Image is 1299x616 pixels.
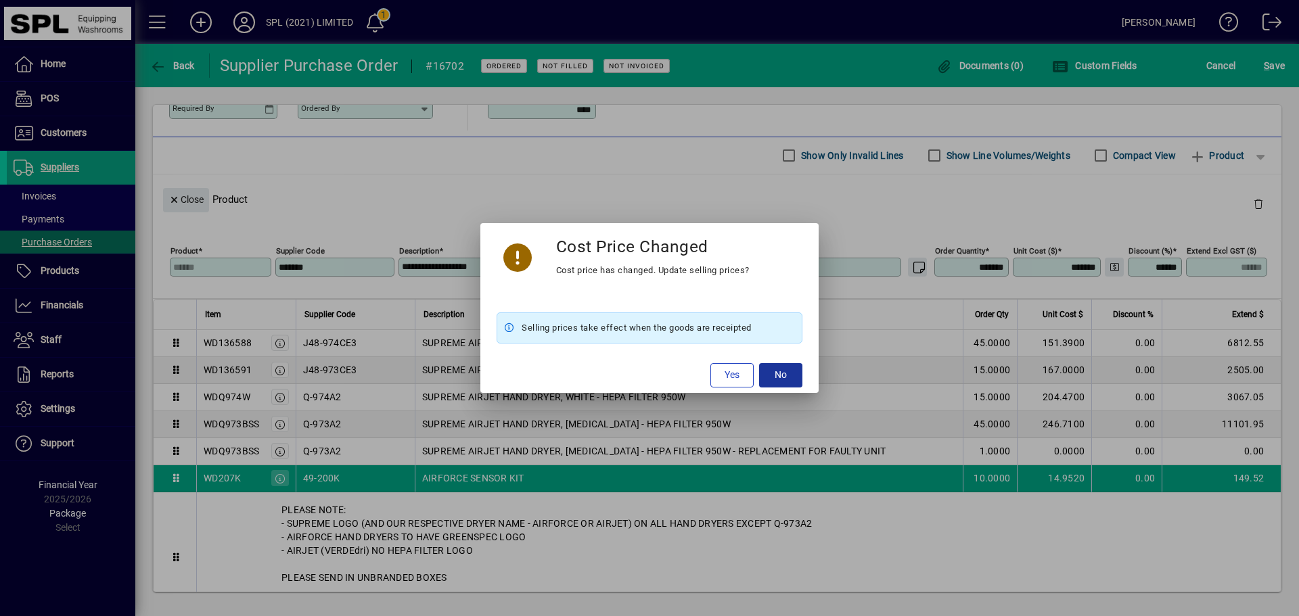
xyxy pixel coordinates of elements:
span: Yes [725,368,739,382]
button: Yes [710,363,754,387]
button: No [759,363,802,387]
span: No [775,368,787,382]
span: Selling prices take effect when the goods are receipted [522,320,752,336]
h3: Cost Price Changed [556,237,708,256]
div: Cost price has changed. Update selling prices? [556,262,750,279]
